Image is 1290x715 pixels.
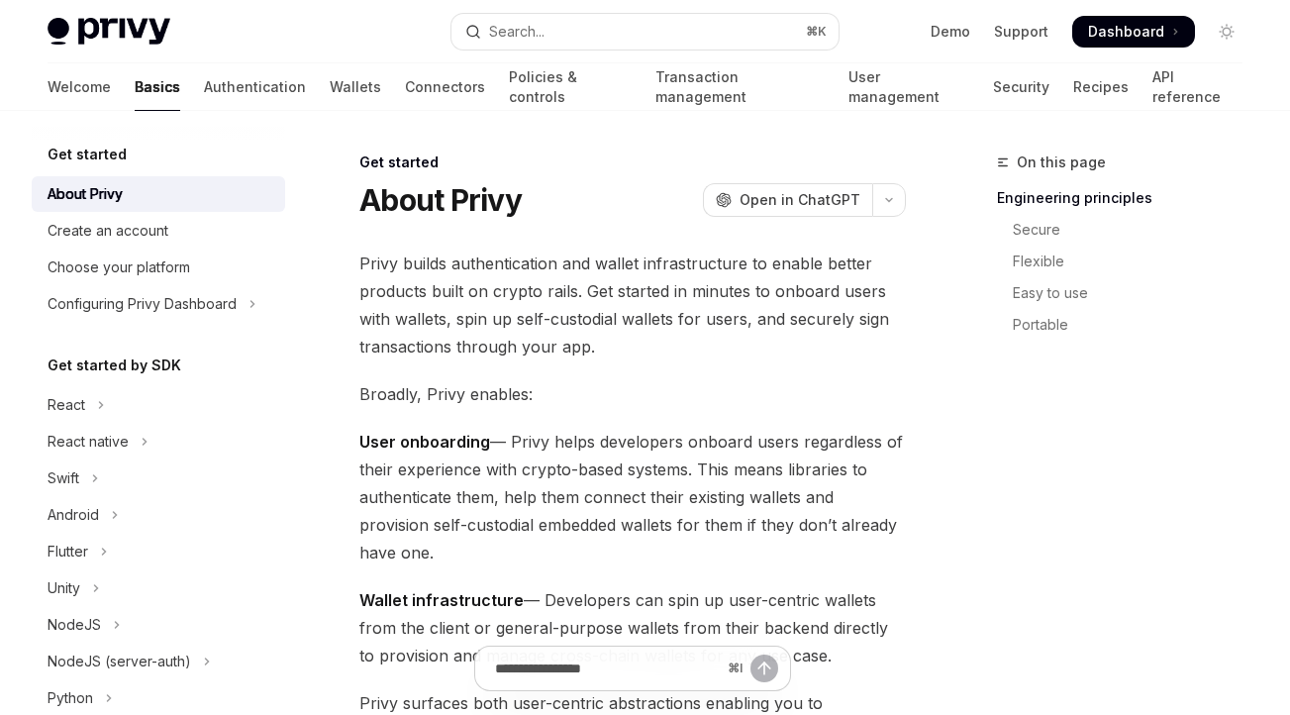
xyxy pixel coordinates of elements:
[48,182,123,206] div: About Privy
[509,63,632,111] a: Policies & controls
[32,250,285,285] a: Choose your platform
[32,460,285,496] button: Toggle Swift section
[48,393,85,417] div: React
[48,354,181,377] h5: Get started by SDK
[994,22,1048,42] a: Support
[359,380,906,408] span: Broadly, Privy enables:
[359,250,906,360] span: Privy builds authentication and wallet infrastructure to enable better products built on crypto r...
[1211,16,1242,48] button: Toggle dark mode
[48,430,129,454] div: React native
[451,14,840,50] button: Open search
[32,497,285,533] button: Toggle Android section
[330,63,381,111] a: Wallets
[997,214,1258,246] a: Secure
[1072,16,1195,48] a: Dashboard
[931,22,970,42] a: Demo
[48,292,237,316] div: Configuring Privy Dashboard
[32,387,285,423] button: Toggle React section
[48,503,99,527] div: Android
[359,590,524,610] strong: Wallet infrastructure
[48,650,191,673] div: NodeJS (server-auth)
[32,424,285,460] button: Toggle React native section
[32,570,285,606] button: Toggle Unity section
[32,534,285,569] button: Toggle Flutter section
[359,586,906,669] span: — Developers can spin up user-centric wallets from the client or general-purpose wallets from the...
[997,309,1258,341] a: Portable
[489,20,545,44] div: Search...
[32,286,285,322] button: Toggle Configuring Privy Dashboard section
[359,182,522,218] h1: About Privy
[703,183,872,217] button: Open in ChatGPT
[32,176,285,212] a: About Privy
[750,655,778,682] button: Send message
[48,219,168,243] div: Create an account
[48,686,93,710] div: Python
[48,255,190,279] div: Choose your platform
[405,63,485,111] a: Connectors
[32,644,285,679] button: Toggle NodeJS (server-auth) section
[997,246,1258,277] a: Flexible
[806,24,827,40] span: ⌘ K
[48,613,101,637] div: NodeJS
[1152,63,1242,111] a: API reference
[204,63,306,111] a: Authentication
[48,63,111,111] a: Welcome
[32,607,285,643] button: Toggle NodeJS section
[997,277,1258,309] a: Easy to use
[740,190,860,210] span: Open in ChatGPT
[359,153,906,172] div: Get started
[48,18,170,46] img: light logo
[993,63,1049,111] a: Security
[1017,151,1106,174] span: On this page
[495,647,720,690] input: Ask a question...
[48,466,79,490] div: Swift
[1088,22,1164,42] span: Dashboard
[48,143,127,166] h5: Get started
[48,540,88,563] div: Flutter
[655,63,826,111] a: Transaction management
[848,63,969,111] a: User management
[32,213,285,249] a: Create an account
[359,432,490,452] strong: User onboarding
[1073,63,1129,111] a: Recipes
[48,576,80,600] div: Unity
[359,428,906,566] span: — Privy helps developers onboard users regardless of their experience with crypto-based systems. ...
[997,182,1258,214] a: Engineering principles
[135,63,180,111] a: Basics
